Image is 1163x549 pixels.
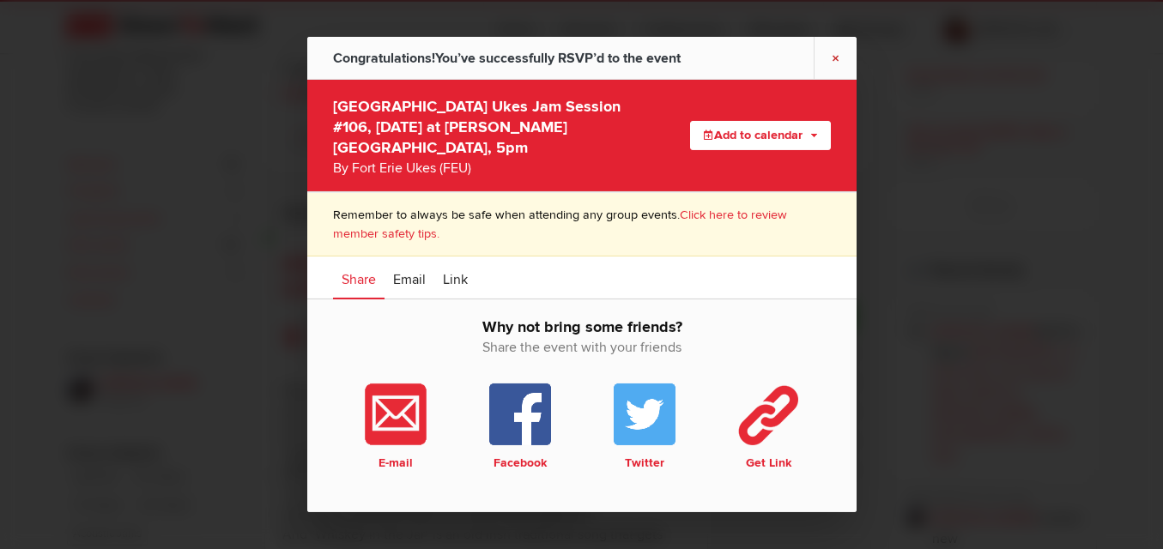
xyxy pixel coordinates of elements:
[814,37,857,79] a: ×
[393,271,426,288] span: Email
[434,256,476,299] a: Link
[457,383,582,471] a: Facebook
[585,455,703,471] b: Twitter
[333,93,632,178] div: [GEOGRAPHIC_DATA] Ukes Jam Session #106, [DATE] at [PERSON_NAME][GEOGRAPHIC_DATA], 5pm
[333,37,681,80] div: You’ve successfully RSVP’d to the event
[461,455,578,471] b: Facebook
[336,455,454,471] b: E-mail
[706,383,831,471] a: Get Link
[333,337,831,358] span: Share the event with your friends
[710,455,827,471] b: Get Link
[333,208,787,241] a: Click here to review member safety tips.
[342,271,376,288] span: Share
[333,158,632,178] div: By Fort Erie Ukes (FEU)
[333,317,831,375] h2: Why not bring some friends?
[333,383,457,471] a: E-mail
[385,256,434,299] a: Email
[333,206,831,243] p: Remember to always be safe when attending any group events.
[443,271,468,288] span: Link
[333,50,435,67] span: Congratulations!
[582,383,706,471] a: Twitter
[690,121,831,150] button: Add to calendar
[333,256,385,299] a: Share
